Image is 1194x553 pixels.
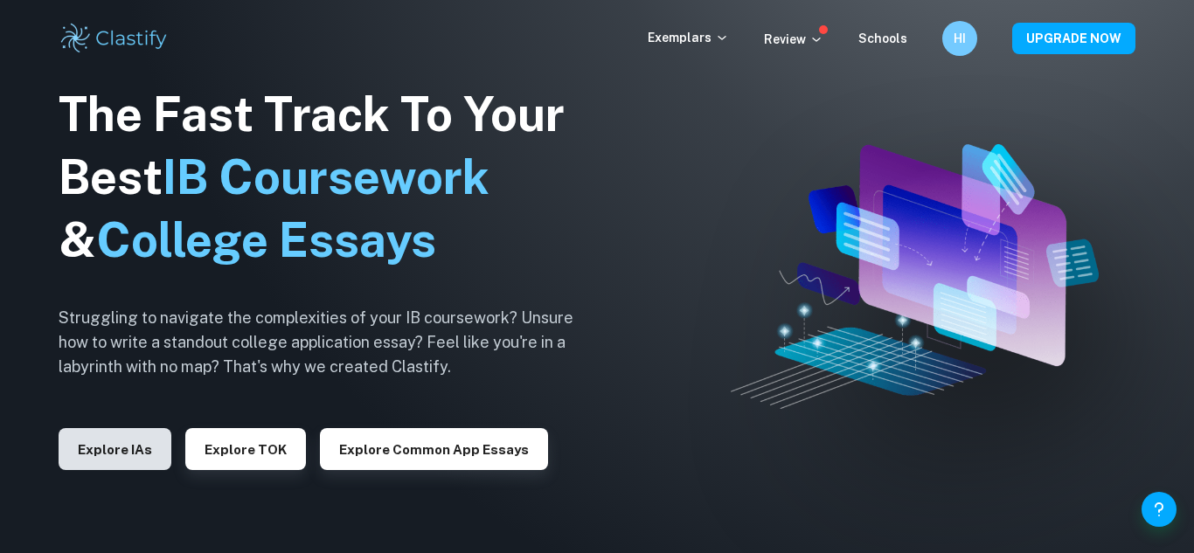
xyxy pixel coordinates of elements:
h6: Struggling to navigate the complexities of your IB coursework? Unsure how to write a standout col... [59,306,600,379]
h1: The Fast Track To Your Best & [59,83,600,272]
img: Clastify hero [731,144,1098,410]
button: HI [942,21,977,56]
a: Explore TOK [185,440,306,457]
span: College Essays [96,212,436,267]
h6: HI [950,29,970,48]
button: UPGRADE NOW [1012,23,1135,54]
span: IB Coursework [163,149,489,204]
p: Exemplars [648,28,729,47]
button: Explore TOK [185,428,306,470]
button: Explore Common App essays [320,428,548,470]
a: Schools [858,31,907,45]
img: Clastify logo [59,21,170,56]
button: Help and Feedback [1142,492,1177,527]
a: Explore Common App essays [320,440,548,457]
a: Explore IAs [59,440,171,457]
p: Review [764,30,823,49]
button: Explore IAs [59,428,171,470]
